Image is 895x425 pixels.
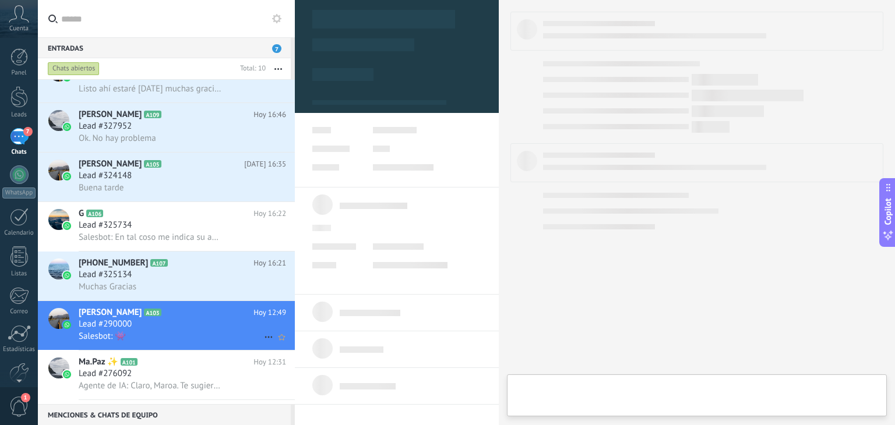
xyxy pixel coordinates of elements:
span: Lead #325734 [79,219,132,231]
span: Copilot [882,199,894,225]
span: Buena tarde [79,182,124,193]
img: icon [63,123,71,131]
span: Hoy 12:49 [253,307,286,318]
span: Agente de IA: Claro, Maroa. Te sugiero que agendemos la reunión para el próximo [DATE] a las 10:0... [79,380,222,391]
img: icon [63,370,71,378]
span: [PERSON_NAME] [79,158,142,170]
span: 7 [23,127,33,136]
span: Ma.Paz ✨ [79,356,118,368]
span: [DATE] 16:35 [244,158,286,170]
span: Hoy 16:46 [253,109,286,121]
a: avataricon[PERSON_NAME]A109Hoy 16:46Lead #327952Ok. No hay problema [38,103,295,152]
span: Hoy 12:31 [253,356,286,368]
img: icon [63,222,71,230]
div: Panel [2,69,36,77]
span: Salesbot: 👾 [79,331,126,342]
span: [PERSON_NAME] [79,307,142,318]
span: G [79,208,84,219]
span: Cuenta [9,25,29,33]
span: A107 [150,259,167,267]
span: Hoy 16:21 [253,257,286,269]
img: icon [63,321,71,329]
div: Leads [2,111,36,119]
span: Ok. No hay problema [79,133,156,144]
span: Lead #290000 [79,318,132,330]
img: icon [63,271,71,279]
span: A106 [86,210,103,217]
span: [PHONE_NUMBER] [79,257,148,269]
button: Más [266,58,291,79]
div: Calendario [2,229,36,237]
span: Lead #276092 [79,368,132,380]
a: avataricon[PERSON_NAME]A103Hoy 12:49Lead #290000Salesbot: 👾 [38,301,295,350]
span: A101 [121,358,138,366]
div: Chats abiertos [48,62,100,76]
span: Salesbot: En tal coso me indica su aspiracion salarial [79,232,222,243]
span: A105 [144,160,161,168]
div: Estadísticas [2,346,36,353]
div: Chats [2,148,36,156]
span: 7 [272,44,281,53]
span: [PERSON_NAME] [79,109,142,121]
a: avatariconMa.Paz ✨A101Hoy 12:31Lead #276092Agente de IA: Claro, Maroa. Te sugiero que agendemos l... [38,350,295,399]
span: A103 [144,309,161,316]
img: icon [63,172,71,180]
span: Listo ahí estaré [DATE] muchas gracias [79,83,222,94]
div: WhatsApp [2,187,36,199]
span: Lead #325134 [79,269,132,281]
div: Entradas [38,37,291,58]
div: Listas [2,270,36,278]
span: 1 [21,393,30,402]
a: avatariconGA106Hoy 16:22Lead #325734Salesbot: En tal coso me indica su aspiracion salarial [38,202,295,251]
span: A109 [144,111,161,118]
div: Correo [2,308,36,316]
span: Lead #327952 [79,121,132,132]
div: Menciones & Chats de equipo [38,404,291,425]
a: avataricon[PERSON_NAME]A105[DATE] 16:35Lead #324148Buena tarde [38,153,295,201]
a: avataricon[PHONE_NUMBER]A107Hoy 16:21Lead #325134Muchas Gracias [38,252,295,300]
span: Muchas Gracias [79,281,136,292]
span: Hoy 16:22 [253,208,286,219]
div: Total: 10 [235,63,266,75]
span: Lead #324148 [79,170,132,182]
